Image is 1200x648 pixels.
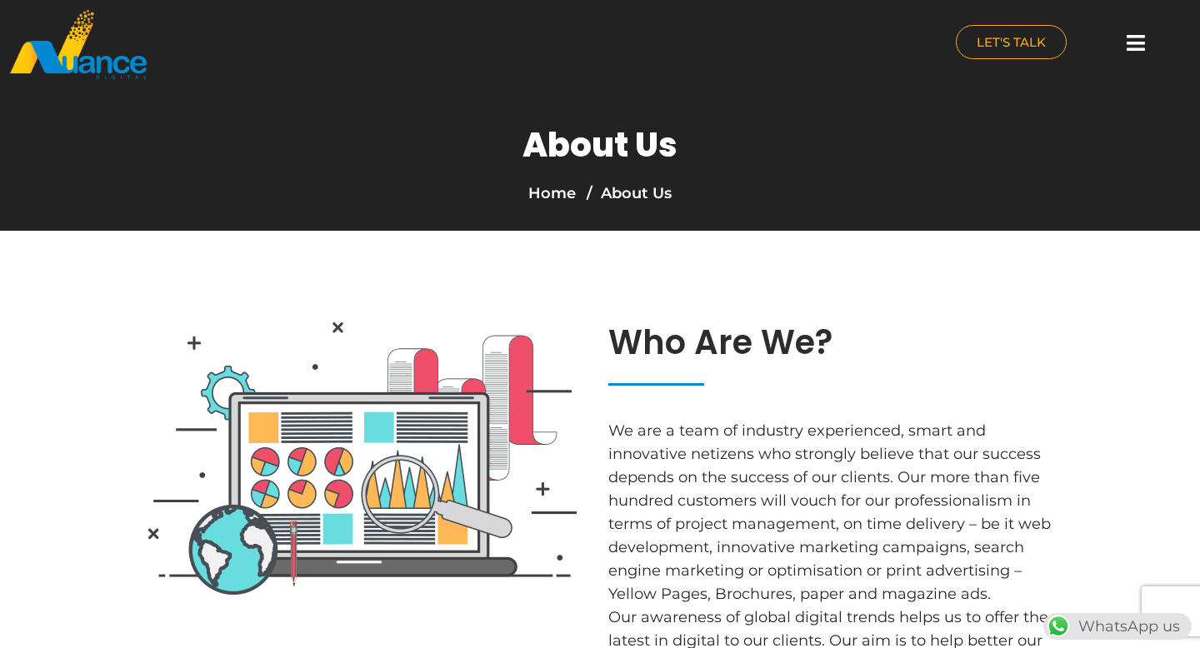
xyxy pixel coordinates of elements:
[8,8,592,81] a: nuance-qatar_logo
[977,36,1046,48] span: LET'S TALK
[1043,613,1192,640] div: WhatsApp us
[582,182,672,205] li: About Us
[1045,613,1072,640] img: WhatsApp
[608,419,1067,606] p: We are a team of industry experienced, smart and innovative netizens who strongly believe that ou...
[1043,617,1192,636] a: WhatsAppWhatsApp us
[528,184,576,202] a: Home
[608,322,1067,362] h2: Who Are We?
[8,8,148,81] img: nuance-qatar_logo
[522,125,677,165] h1: About Us
[956,25,1067,59] a: LET'S TALK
